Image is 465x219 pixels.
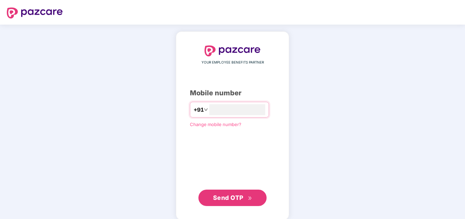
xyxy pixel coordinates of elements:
[248,196,252,201] span: double-right
[204,108,208,112] span: down
[190,88,275,98] div: Mobile number
[198,190,267,206] button: Send OTPdouble-right
[7,8,63,18] img: logo
[213,194,243,201] span: Send OTP
[194,106,204,114] span: +91
[190,122,241,127] a: Change mobile number?
[201,60,264,65] span: YOUR EMPLOYEE BENEFITS PARTNER
[205,45,260,56] img: logo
